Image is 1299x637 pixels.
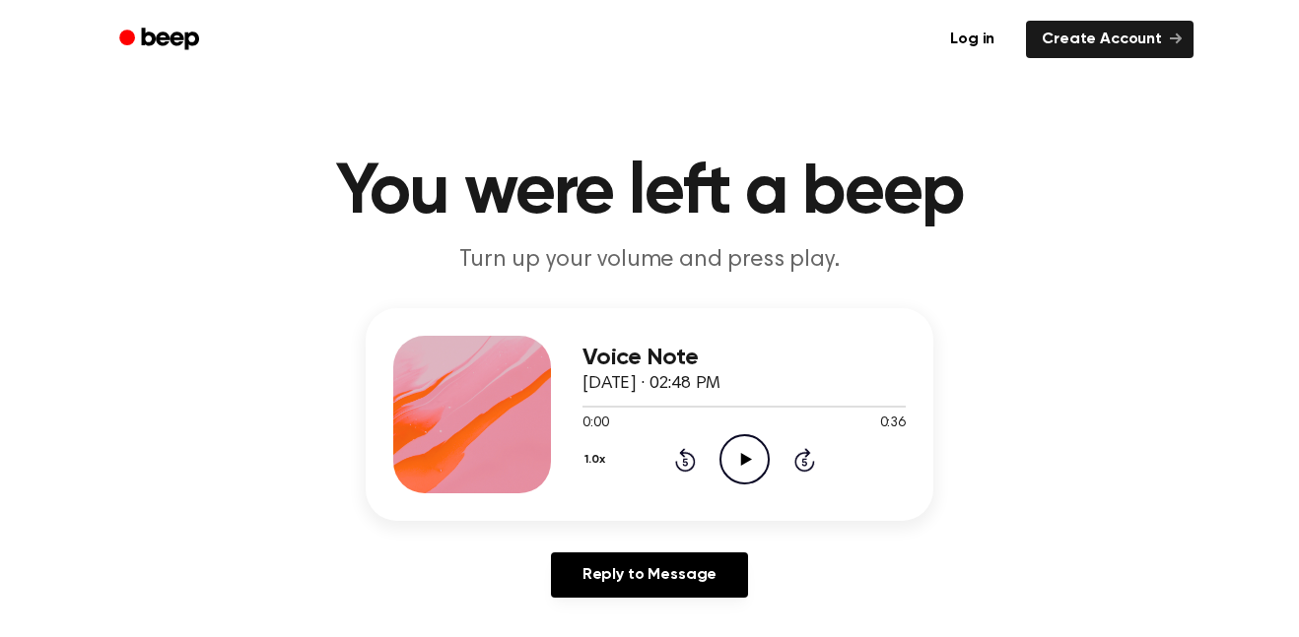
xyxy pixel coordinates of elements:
h3: Voice Note [582,345,906,371]
button: 1.0x [582,443,612,477]
a: Reply to Message [551,552,748,598]
a: Create Account [1026,21,1194,58]
p: Turn up your volume and press play. [271,244,1028,277]
span: [DATE] · 02:48 PM [582,375,720,393]
a: Log in [930,17,1014,62]
span: 0:00 [582,414,608,434]
span: 0:36 [880,414,906,434]
h1: You were left a beep [145,158,1154,228]
a: Beep [105,21,217,59]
